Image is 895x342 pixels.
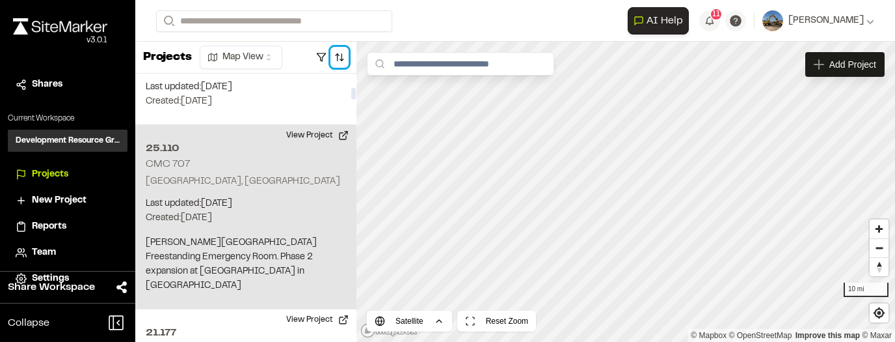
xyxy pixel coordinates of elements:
span: Team [32,246,56,260]
a: Reports [16,220,120,234]
button: Reset Zoom [457,311,536,332]
button: View Project [278,309,356,330]
div: 10 mi [844,283,888,297]
span: Reset bearing to north [870,258,888,276]
span: Reports [32,220,66,234]
h2: CMC 707 [146,160,190,169]
a: Projects [16,167,120,182]
span: Zoom out [870,239,888,257]
span: 11 [712,8,720,20]
div: Open AI Assistant [628,7,694,35]
button: View Project [278,125,356,146]
img: User [762,10,783,31]
span: New Project [32,193,87,208]
h2: 25.110 [146,141,346,156]
p: Current Workspace [8,113,127,124]
a: OpenStreetMap [729,331,792,340]
a: Mapbox logo [360,323,418,338]
span: Share Workspace [8,279,95,295]
div: Oh geez...please don't... [13,35,107,46]
a: Mapbox [691,331,727,340]
span: Add Project [829,58,876,71]
span: Projects [32,167,68,182]
button: 11 [699,10,720,31]
p: [GEOGRAPHIC_DATA], [GEOGRAPHIC_DATA] [146,175,346,189]
button: Find my location [870,304,888,322]
p: Last updated: [DATE] [146,80,346,94]
p: Projects [143,49,192,66]
canvas: Map [356,42,895,342]
span: AI Help [647,13,683,29]
h2: 21.177 [146,325,346,341]
p: Created: [DATE] [146,211,346,225]
a: Map feedback [795,331,860,340]
button: Reset bearing to north [870,257,888,276]
a: New Project [16,193,120,208]
a: Shares [16,78,120,92]
span: Shares [32,78,62,92]
button: Satellite [367,311,452,332]
button: [PERSON_NAME] [762,10,874,31]
button: Zoom out [870,238,888,257]
span: Collapse [8,315,49,331]
button: Zoom in [870,220,888,238]
button: Search [156,10,180,32]
a: Maxar [862,331,892,340]
h3: Development Resource Group [16,135,120,147]
img: rebrand.png [13,18,107,35]
p: [PERSON_NAME][GEOGRAPHIC_DATA] Freestanding Emergency Room. Phase 2 expansion at [GEOGRAPHIC_DATA... [146,236,346,293]
p: Created: [DATE] [146,94,346,109]
p: Last updated: [DATE] [146,197,346,211]
a: Team [16,246,120,260]
span: [PERSON_NAME] [788,14,864,28]
button: Open AI Assistant [628,7,689,35]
